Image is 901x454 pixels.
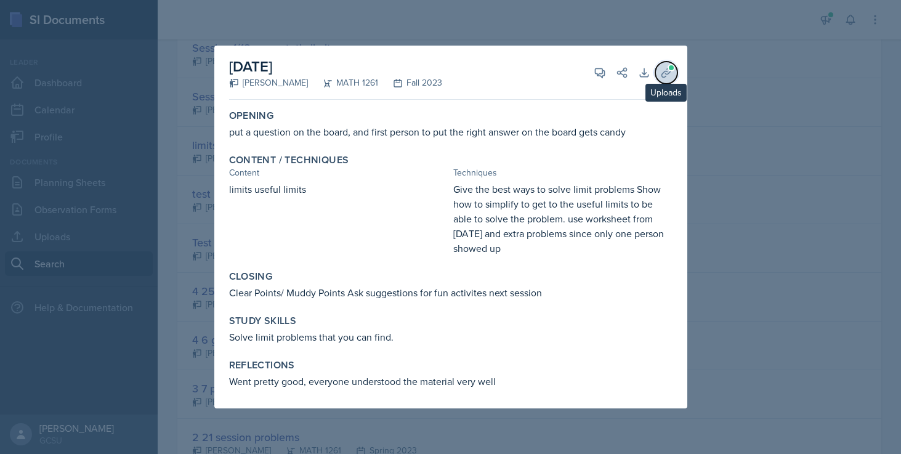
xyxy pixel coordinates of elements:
div: Went pretty good, everyone understood the material very well [229,374,673,389]
div: Give the best ways to solve limit problems Show how to simplify to get to the useful limits to be... [453,182,673,256]
div: limits useful limits [229,182,448,256]
label: Opening [229,110,274,122]
div: Clear Points/ Muddy Points Ask suggestions for fun activites next session [229,285,673,300]
label: Reflections [229,359,295,371]
div: Solve limit problems that you can find. [229,330,673,344]
div: put a question on the board, and first person to put the right answer on the board gets candy [229,124,673,139]
label: Closing [229,270,273,283]
div: [PERSON_NAME] [229,76,308,89]
div: MATH 1261 [308,76,378,89]
button: Uploads [655,62,677,84]
div: Fall 2023 [378,76,442,89]
label: Study Skills [229,315,297,327]
div: Content [229,166,448,179]
label: Content / Techniques [229,154,349,166]
div: Techniques [453,166,673,179]
h2: [DATE] [229,55,442,78]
